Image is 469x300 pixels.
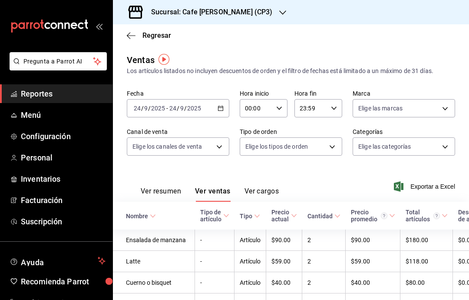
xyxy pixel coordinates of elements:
button: Regresar [127,31,171,40]
div: Total artículos [406,209,440,223]
span: / [184,105,187,112]
label: Tipo de orden [240,129,342,135]
a: Pregunta a Parrot AI [6,63,107,72]
label: Hora inicio [240,90,287,97]
img: Tooltip marker [159,54,169,65]
span: Tipo [240,213,260,220]
h3: Sucursal: Cafe [PERSON_NAME] (CP3) [144,7,272,17]
td: Cuerno o bisquet [112,272,195,293]
span: Elige las marcas [358,104,403,113]
td: $40.00 [266,272,302,293]
td: Ensalada de manzana [112,230,195,251]
td: $90.00 [266,230,302,251]
td: $180.00 [400,230,453,251]
span: Pregunta a Parrot AI [23,57,93,66]
td: $90.00 [346,230,400,251]
span: Nombre [126,213,156,220]
td: $118.00 [400,251,453,272]
td: - [195,251,234,272]
span: Personal [21,152,106,163]
span: / [148,105,151,112]
input: -- [133,105,141,112]
label: Canal de venta [127,129,229,135]
span: Tipo de artículo [200,209,229,223]
div: Precio promedio [351,209,387,223]
span: Facturación [21,194,106,206]
span: Reportes [21,88,106,100]
td: - [195,272,234,293]
button: Ver resumen [141,187,181,202]
span: Suscripción [21,216,106,227]
div: Tipo [240,213,252,220]
span: Configuración [21,130,106,142]
span: Cantidad [307,213,340,220]
td: 2 [302,230,346,251]
label: Hora fin [294,90,342,97]
span: Total artículos [406,209,448,223]
span: Precio promedio [351,209,395,223]
button: Ver ventas [195,187,231,202]
span: / [141,105,144,112]
label: Categorías [353,129,455,135]
span: Recomienda Parrot [21,276,106,287]
div: Los artículos listados no incluyen descuentos de orden y el filtro de fechas está limitado a un m... [127,67,455,76]
input: -- [180,105,184,112]
button: open_drawer_menu [96,23,102,30]
svg: Precio promedio = Total artículos / cantidad [381,213,387,219]
span: Precio actual [271,209,297,223]
span: - [166,105,168,112]
td: $80.00 [400,272,453,293]
div: navigation tabs [141,187,279,202]
button: Exportar a Excel [396,181,455,192]
span: Elige las categorías [358,142,411,151]
td: Artículo [234,272,266,293]
div: Tipo de artículo [200,209,221,223]
span: Elige los tipos de orden [245,142,308,151]
label: Fecha [127,90,229,97]
span: Inventarios [21,173,106,185]
svg: El total artículos considera cambios de precios en los artículos así como costos adicionales por ... [433,213,440,219]
td: Latte [112,251,195,272]
td: $59.00 [346,251,400,272]
input: -- [144,105,148,112]
td: 2 [302,272,346,293]
span: Ayuda [21,256,94,266]
td: $59.00 [266,251,302,272]
span: Regresar [142,31,171,40]
button: Ver cargos [244,187,279,202]
div: Ventas [127,53,155,67]
td: - [195,230,234,251]
button: Pregunta a Parrot AI [10,52,107,70]
input: ---- [151,105,165,112]
td: $40.00 [346,272,400,293]
span: Menú [21,109,106,121]
input: -- [169,105,177,112]
span: / [177,105,179,112]
label: Marca [353,90,455,97]
td: Artículo [234,230,266,251]
td: Artículo [234,251,266,272]
div: Precio actual [271,209,289,223]
input: ---- [187,105,201,112]
div: Nombre [126,213,148,220]
div: Cantidad [307,213,333,220]
td: 2 [302,251,346,272]
span: Elige los canales de venta [132,142,202,151]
